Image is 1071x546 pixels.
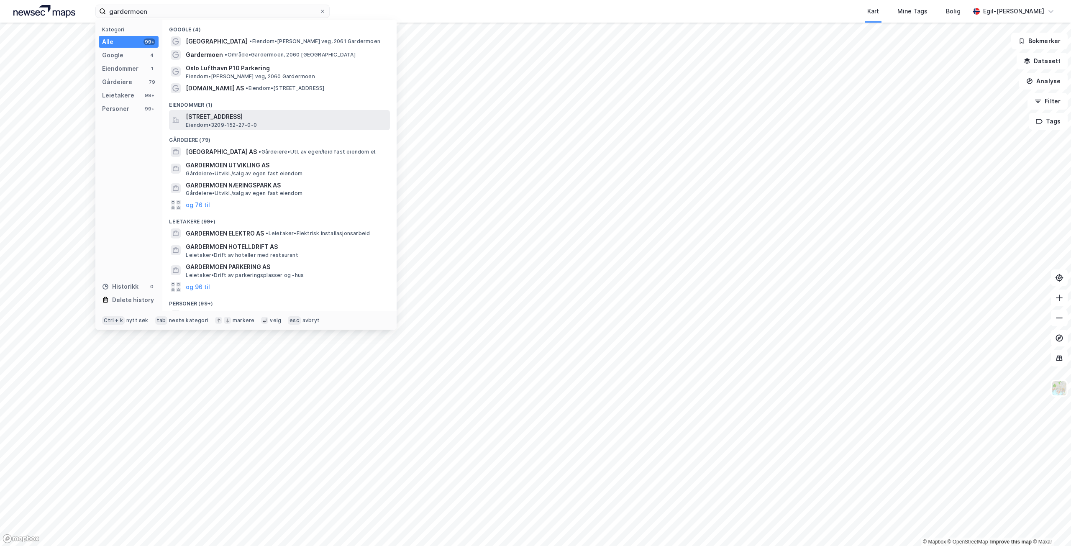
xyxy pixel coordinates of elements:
span: Gardermoen [186,50,223,60]
button: og 76 til [186,200,210,210]
span: Leietaker • Drift av hoteller med restaurant [186,252,298,259]
button: Bokmerker [1011,33,1068,49]
span: GARDERMOEN UTVIKLING AS [186,160,387,170]
div: Personer (99+) [162,294,397,309]
div: tab [155,316,168,325]
span: Eiendom • [STREET_ADDRESS] [246,85,324,92]
div: Kart [867,6,879,16]
div: Delete history [112,295,154,305]
span: [GEOGRAPHIC_DATA] [186,36,248,46]
div: 4 [149,52,155,59]
span: • [259,149,261,155]
div: Historikk [102,282,138,292]
div: Mine Tags [897,6,928,16]
div: 1 [149,65,155,72]
button: Filter [1027,93,1068,110]
span: Gårdeiere • Utvikl./salg av egen fast eiendom [186,170,302,177]
div: Eiendommer (1) [162,95,397,110]
span: Leietaker • Elektrisk installasjonsarbeid [266,230,370,237]
div: Personer [102,104,129,114]
iframe: Chat Widget [1029,506,1071,546]
span: Område • Gardermoen, 2060 [GEOGRAPHIC_DATA] [225,51,355,58]
a: Mapbox homepage [3,534,39,543]
img: logo.a4113a55bc3d86da70a041830d287a7e.svg [13,5,75,18]
div: Gårdeiere [102,77,132,87]
span: Oslo Lufthavn P10 Parkering [186,63,387,73]
button: og 96 til [186,282,210,292]
div: Google (4) [162,20,397,35]
span: Leietaker • Drift av parkeringsplasser og -hus [186,272,304,279]
a: Mapbox [923,539,946,545]
span: Gårdeiere • Utvikl./salg av egen fast eiendom [186,190,302,197]
span: GARDERMOEN PARKERING AS [186,262,387,272]
div: esc [288,316,301,325]
button: Tags [1029,113,1068,130]
img: Z [1051,380,1067,396]
span: Gårdeiere • Utl. av egen/leid fast eiendom el. [259,149,377,155]
div: avbryt [302,317,320,324]
div: markere [233,317,254,324]
span: [GEOGRAPHIC_DATA] AS [186,147,257,157]
span: • [246,85,248,91]
div: 99+ [143,38,155,45]
div: velg [270,317,281,324]
a: Improve this map [990,539,1032,545]
div: Gårdeiere (79) [162,130,397,145]
div: Alle [102,37,113,47]
div: Ctrl + k [102,316,125,325]
button: Datasett [1017,53,1068,69]
span: • [249,38,252,44]
div: Leietakere (99+) [162,212,397,227]
span: [STREET_ADDRESS] [186,112,387,122]
span: Eiendom • 3209-152-27-0-0 [186,122,257,128]
div: Eiendommer [102,64,138,74]
div: Egil-[PERSON_NAME] [983,6,1044,16]
div: Bolig [946,6,961,16]
div: Kategori [102,26,159,33]
input: Søk på adresse, matrikkel, gårdeiere, leietakere eller personer [106,5,319,18]
div: nytt søk [126,317,149,324]
div: Leietakere [102,90,134,100]
span: • [225,51,227,58]
div: 99+ [143,92,155,99]
div: 99+ [143,105,155,112]
span: Eiendom • [PERSON_NAME] veg, 2060 Gardermoen [186,73,315,80]
button: Analyse [1019,73,1068,90]
span: GARDERMOEN ELEKTRO AS [186,228,264,238]
span: GARDERMOEN NÆRINGSPARK AS [186,180,387,190]
span: • [266,230,268,236]
a: OpenStreetMap [948,539,988,545]
span: GARDERMOEN HOTELLDRIFT AS [186,242,387,252]
span: Eiendom • [PERSON_NAME] veg, 2061 Gardermoen [249,38,380,45]
div: 79 [149,79,155,85]
span: [DOMAIN_NAME] AS [186,83,244,93]
div: 0 [149,283,155,290]
div: Google [102,50,123,60]
div: neste kategori [169,317,208,324]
